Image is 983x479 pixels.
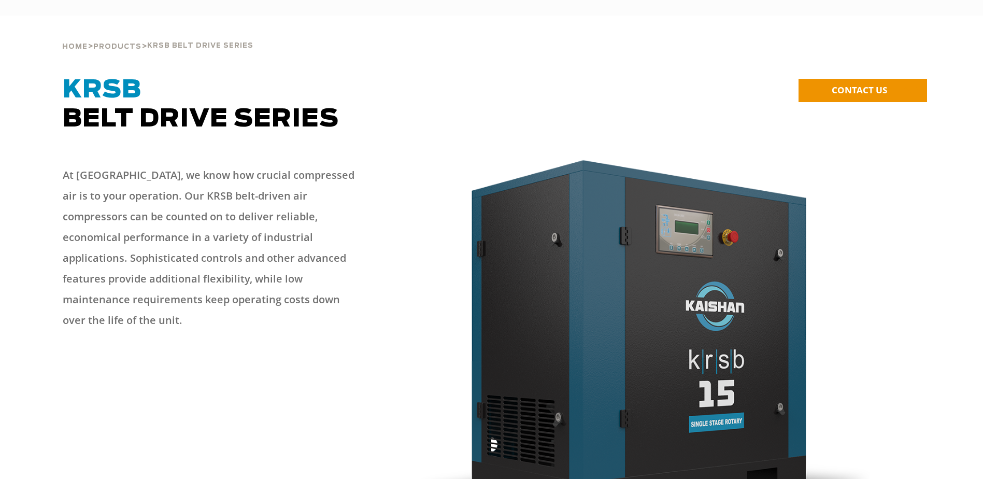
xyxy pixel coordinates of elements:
[93,41,141,51] a: Products
[62,41,88,51] a: Home
[93,44,141,50] span: Products
[799,79,927,102] a: CONTACT US
[63,78,141,103] span: KRSB
[63,78,339,132] span: Belt Drive Series
[62,44,88,50] span: Home
[832,84,887,96] span: CONTACT US
[63,165,363,331] p: At [GEOGRAPHIC_DATA], we know how crucial compressed air is to your operation. Our KRSB belt-driv...
[62,16,253,55] div: > >
[147,43,253,49] span: krsb belt drive series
